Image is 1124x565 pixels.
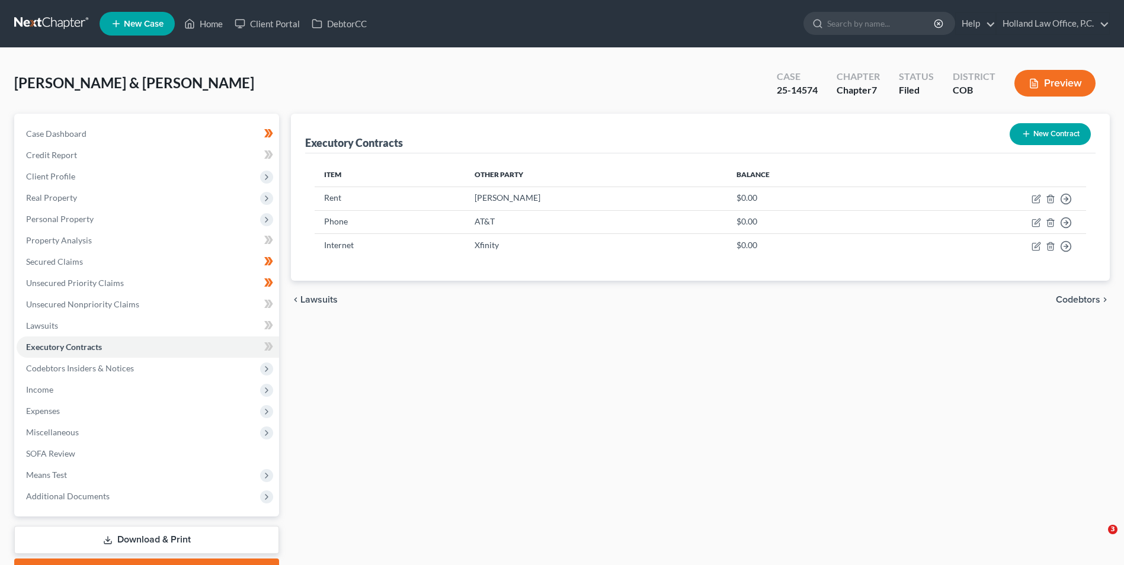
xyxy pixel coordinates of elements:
span: Lawsuits [300,295,338,304]
span: Unsecured Nonpriority Claims [26,299,139,309]
a: SOFA Review [17,443,279,464]
div: Filed [899,84,934,97]
span: [PERSON_NAME] & [PERSON_NAME] [14,74,254,91]
span: Personal Property [26,214,94,224]
span: 7 [872,84,877,95]
div: District [953,70,995,84]
span: Property Analysis [26,235,92,245]
span: Unsecured Priority Claims [26,278,124,288]
td: Xfinity [465,234,727,257]
td: $0.00 [727,234,888,257]
a: Lawsuits [17,315,279,336]
a: Help [956,13,995,34]
span: SOFA Review [26,448,75,458]
iframe: Intercom live chat [1084,525,1112,553]
a: Property Analysis [17,230,279,251]
td: $0.00 [727,210,888,234]
div: COB [953,84,995,97]
div: Executory Contracts [305,136,403,150]
span: Executory Contracts [26,342,102,352]
a: Unsecured Priority Claims [17,272,279,294]
div: Chapter [837,70,880,84]
a: Holland Law Office, P.C. [997,13,1109,34]
a: Home [178,13,229,34]
span: Real Property [26,192,77,203]
a: DebtorCC [306,13,373,34]
i: chevron_left [291,295,300,304]
span: Codebtors [1056,295,1100,304]
span: Secured Claims [26,256,83,267]
th: Other Party [465,163,727,187]
td: Internet [315,234,465,257]
span: New Case [124,20,164,28]
span: Client Profile [26,171,75,181]
span: Credit Report [26,150,77,160]
a: Credit Report [17,145,279,166]
span: Lawsuits [26,320,58,330]
span: Expenses [26,406,60,416]
td: [PERSON_NAME] [465,187,727,210]
div: Case [777,70,818,84]
a: Secured Claims [17,251,279,272]
td: Phone [315,210,465,234]
a: Unsecured Nonpriority Claims [17,294,279,315]
button: Preview [1014,70,1096,97]
th: Balance [727,163,888,187]
td: Rent [315,187,465,210]
span: Means Test [26,470,67,480]
span: Income [26,384,53,394]
i: chevron_right [1100,295,1110,304]
th: Item [315,163,465,187]
a: Client Portal [229,13,306,34]
a: Download & Print [14,526,279,554]
span: Codebtors Insiders & Notices [26,363,134,373]
td: AT&T [465,210,727,234]
div: Status [899,70,934,84]
a: Executory Contracts [17,336,279,358]
a: Case Dashboard [17,123,279,145]
div: 25-14574 [777,84,818,97]
span: Additional Documents [26,491,110,501]
button: New Contract [1010,123,1091,145]
td: $0.00 [727,187,888,210]
button: Codebtors chevron_right [1056,295,1110,304]
input: Search by name... [827,12,936,34]
button: chevron_left Lawsuits [291,295,338,304]
div: Chapter [837,84,880,97]
span: Miscellaneous [26,427,79,437]
span: 3 [1108,525,1117,534]
span: Case Dashboard [26,129,87,139]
